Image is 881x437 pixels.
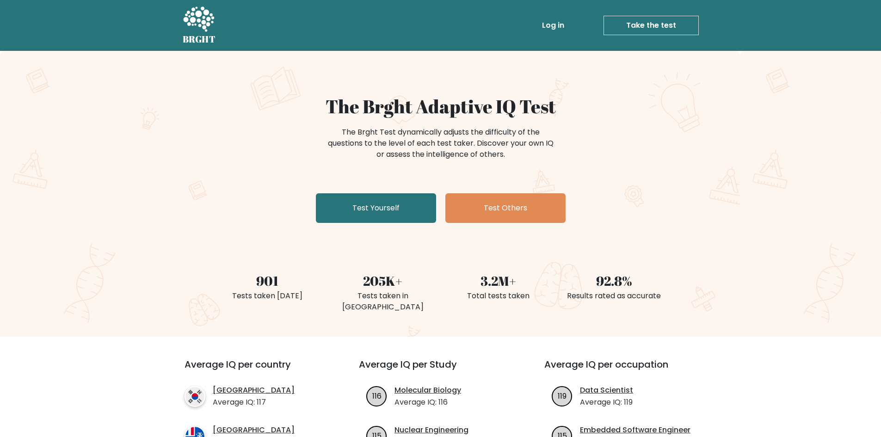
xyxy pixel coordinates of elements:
[580,397,633,408] p: Average IQ: 119
[446,290,551,302] div: Total tests taken
[394,397,461,408] p: Average IQ: 116
[445,193,566,223] a: Test Others
[183,34,216,45] h5: BRGHT
[544,359,708,381] h3: Average IQ per occupation
[394,425,468,436] a: Nuclear Engineering
[446,271,551,290] div: 3.2M+
[538,16,568,35] a: Log in
[325,127,556,160] div: The Brght Test dynamically adjusts the difficulty of the questions to the level of each test take...
[558,390,567,401] text: 119
[183,4,216,47] a: BRGHT
[331,290,435,313] div: Tests taken in [GEOGRAPHIC_DATA]
[580,385,633,396] a: Data Scientist
[213,397,295,408] p: Average IQ: 117
[215,290,320,302] div: Tests taken [DATE]
[331,271,435,290] div: 205K+
[213,385,295,396] a: [GEOGRAPHIC_DATA]
[604,16,699,35] a: Take the test
[394,385,461,396] a: Molecular Biology
[185,386,205,407] img: country
[215,271,320,290] div: 901
[372,390,382,401] text: 116
[215,95,666,117] h1: The Brght Adaptive IQ Test
[185,359,326,381] h3: Average IQ per country
[359,359,522,381] h3: Average IQ per Study
[316,193,436,223] a: Test Yourself
[213,425,295,436] a: [GEOGRAPHIC_DATA]
[562,271,666,290] div: 92.8%
[562,290,666,302] div: Results rated as accurate
[580,425,690,436] a: Embedded Software Engineer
